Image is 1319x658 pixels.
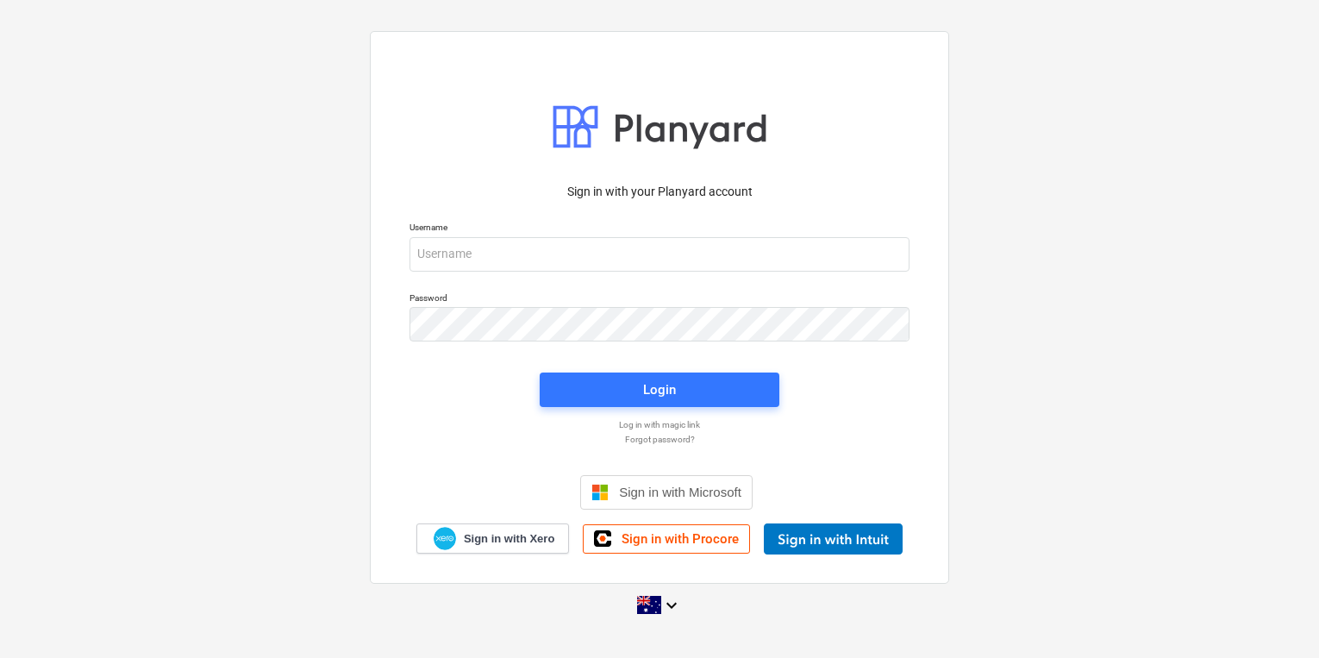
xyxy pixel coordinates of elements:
p: Sign in with your Planyard account [409,183,910,201]
p: Password [409,292,910,307]
button: Login [540,373,779,407]
span: Sign in with Xero [464,531,554,547]
a: Sign in with Procore [583,524,750,554]
div: Login [643,379,676,401]
span: Sign in with Procore [622,531,739,547]
p: Username [409,222,910,236]
a: Forgot password? [401,434,918,445]
i: keyboard_arrow_down [661,595,682,616]
span: Sign in with Microsoft [619,485,741,499]
img: Xero logo [434,527,456,550]
a: Sign in with Xero [416,523,570,554]
input: Username [409,237,910,272]
a: Log in with magic link [401,419,918,430]
img: Microsoft logo [591,484,609,501]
